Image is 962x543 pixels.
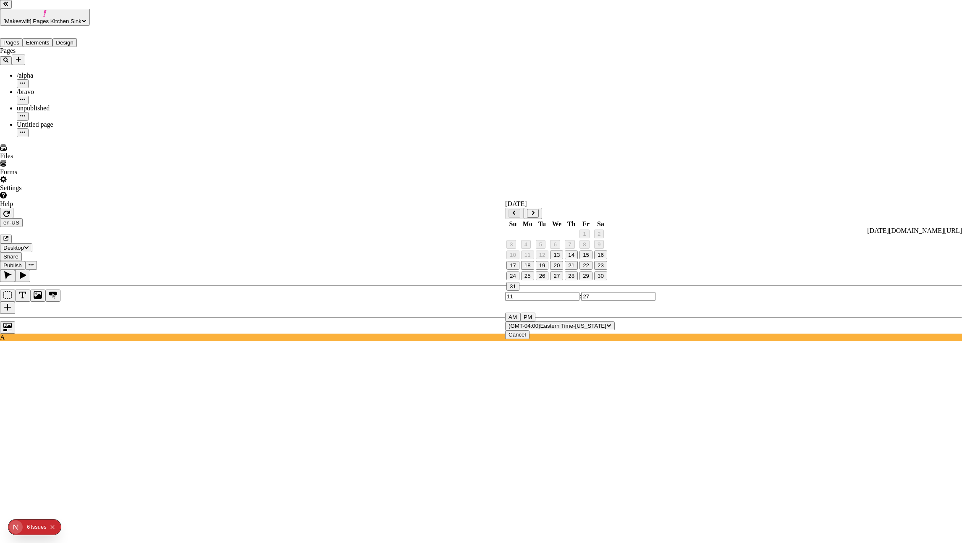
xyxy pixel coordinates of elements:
[521,271,534,280] button: 25
[594,220,608,228] th: Saturday
[506,282,519,291] button: 31
[521,251,534,259] button: 11
[594,261,607,270] button: 23
[565,251,578,259] button: 14
[564,220,578,228] th: Thursday
[521,261,534,270] button: 18
[506,220,520,228] th: Sunday
[505,200,655,208] div: [DATE]
[594,240,604,249] button: 9
[550,251,563,259] button: 13
[3,7,123,14] p: Cookie Test Route
[579,220,593,228] th: Friday
[520,313,535,321] button: PM
[505,313,520,321] button: AM
[579,251,592,259] button: 15
[594,230,604,238] button: 2
[506,271,519,280] button: 24
[505,208,524,219] button: Go to previous month
[506,251,519,259] button: 10
[536,251,549,259] button: 12
[535,220,549,228] th: Tuesday
[506,261,519,270] button: 17
[524,208,542,219] button: Go to next month
[579,261,592,270] button: 22
[579,230,589,238] button: 1
[521,240,531,249] button: 4
[579,240,589,249] button: 8
[550,240,560,249] button: 6
[550,271,563,280] button: 27
[521,220,535,228] th: Monday
[509,332,526,338] span: Cancel
[505,330,529,339] button: Cancel
[536,240,545,249] button: 5
[550,220,564,228] th: Wednesday
[594,271,607,280] button: 30
[594,251,607,259] button: 16
[579,292,581,300] span: :
[536,271,549,280] button: 26
[565,261,578,270] button: 21
[536,261,549,270] button: 19
[506,240,516,249] button: 3
[550,261,563,270] button: 20
[579,271,592,280] button: 29
[565,240,574,249] button: 7
[565,271,578,280] button: 28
